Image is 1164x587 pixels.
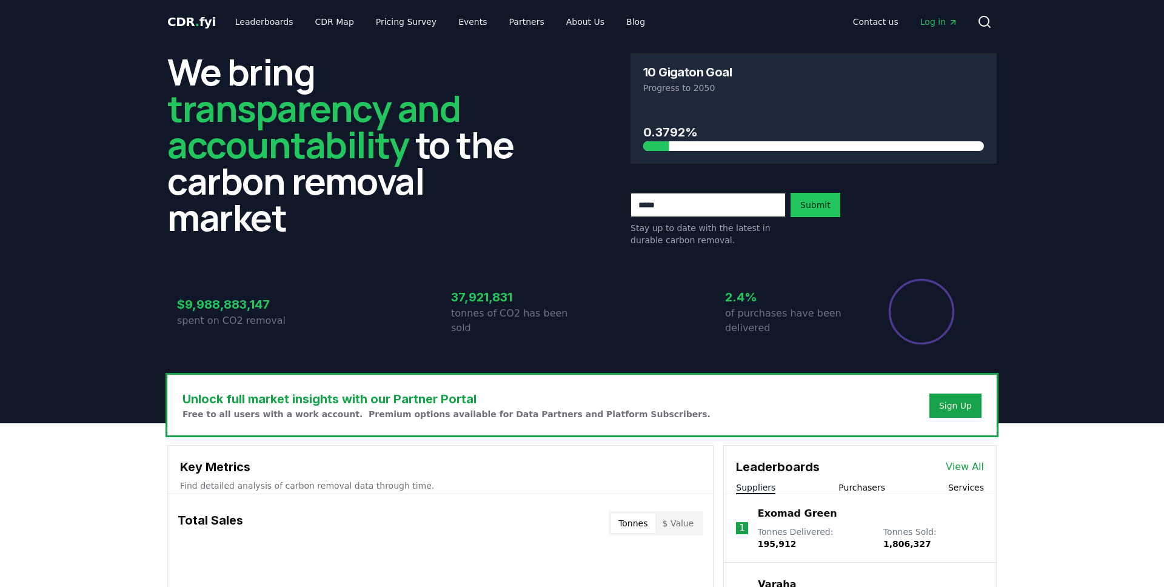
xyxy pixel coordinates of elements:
p: Find detailed analysis of carbon removal data through time. [180,480,701,492]
h3: 37,921,831 [451,288,582,306]
nav: Main [843,11,968,33]
nav: Main [226,11,655,33]
a: Contact us [843,11,908,33]
div: Percentage of sales delivered [888,278,955,346]
h3: Unlock full market insights with our Partner Portal [182,390,711,408]
h3: Key Metrics [180,458,701,476]
p: Progress to 2050 [643,82,984,94]
a: Events [449,11,497,33]
p: Stay up to date with the latest in durable carbon removal. [630,222,786,246]
span: . [195,15,199,29]
a: CDR Map [306,11,364,33]
a: Log in [911,11,968,33]
h3: Total Sales [178,511,243,535]
button: Tonnes [611,514,655,533]
p: 1 [739,521,745,535]
span: 1,806,327 [883,539,931,549]
h2: We bring to the carbon removal market [167,53,533,235]
button: Suppliers [736,481,775,494]
p: spent on CO2 removal [177,314,308,328]
button: Submit [791,193,840,217]
p: of purchases have been delivered [725,306,856,335]
a: Leaderboards [226,11,303,33]
h3: 10 Gigaton Goal [643,66,732,78]
span: CDR fyi [167,15,216,29]
a: CDR.fyi [167,13,216,30]
button: Services [948,481,984,494]
button: $ Value [655,514,701,533]
a: Exomad Green [758,506,837,521]
button: Purchasers [838,481,885,494]
p: Free to all users with a work account. Premium options available for Data Partners and Platform S... [182,408,711,420]
a: Partners [500,11,554,33]
a: View All [946,460,984,474]
p: tonnes of CO2 has been sold [451,306,582,335]
a: About Us [557,11,614,33]
h3: 2.4% [725,288,856,306]
p: Tonnes Delivered : [758,526,871,550]
span: 195,912 [758,539,797,549]
h3: $9,988,883,147 [177,295,308,314]
h3: 0.3792% [643,123,984,141]
a: Blog [617,11,655,33]
span: Log in [920,16,958,28]
a: Sign Up [939,400,972,412]
h3: Leaderboards [736,458,820,476]
span: transparency and accountability [167,83,460,169]
a: Pricing Survey [366,11,446,33]
button: Sign Up [929,394,982,418]
p: Tonnes Sold : [883,526,984,550]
